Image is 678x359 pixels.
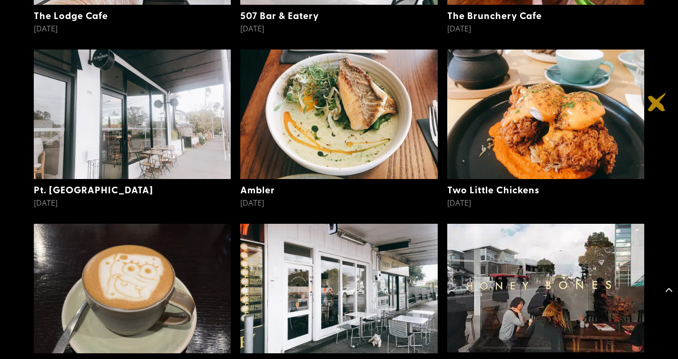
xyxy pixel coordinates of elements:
[240,224,437,353] img: Catroux Cafe
[447,23,471,34] span: [DATE]
[34,224,231,353] img: Slow Lane
[240,198,264,208] span: [DATE]
[447,50,644,179] img: Two Little Chickens
[240,9,319,22] a: 507 Bar & Eatery
[34,183,153,196] a: Pt. [GEOGRAPHIC_DATA]
[447,183,540,196] a: Two Little Chickens
[34,9,108,22] a: The Lodge Cafe
[240,183,275,196] a: Ambler
[447,224,644,352] img: Honey Bones
[640,321,668,349] iframe: Brevo live chat
[447,198,471,208] span: [DATE]
[34,23,58,34] span: [DATE]
[240,50,437,179] img: Ambler
[447,9,542,22] a: The Brunchery Cafe
[34,50,231,179] img: Pt. Chev Beach Cafe
[34,198,58,208] span: [DATE]
[240,23,264,34] span: [DATE]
